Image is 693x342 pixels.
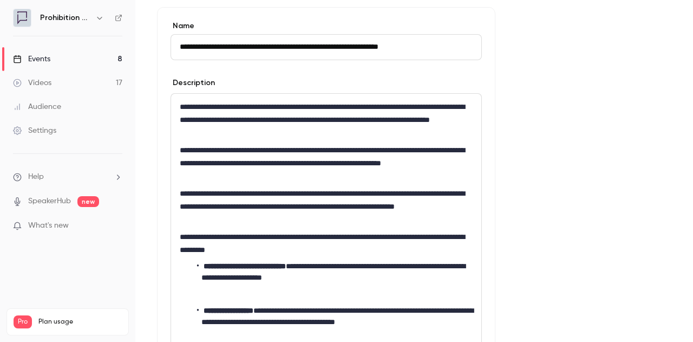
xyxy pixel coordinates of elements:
span: Pro [14,315,32,328]
span: Plan usage [38,318,122,326]
span: What's new [28,220,69,231]
div: Videos [13,78,51,88]
span: Help [28,171,44,183]
label: Description [171,78,215,88]
a: SpeakerHub [28,196,71,207]
div: Settings [13,125,56,136]
img: Prohibition PR [14,9,31,27]
iframe: Noticeable Trigger [109,221,122,231]
li: help-dropdown-opener [13,171,122,183]
label: Name [171,21,482,31]
span: new [77,196,99,207]
div: Audience [13,101,61,112]
div: Events [13,54,50,64]
h6: Prohibition PR [40,12,91,23]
